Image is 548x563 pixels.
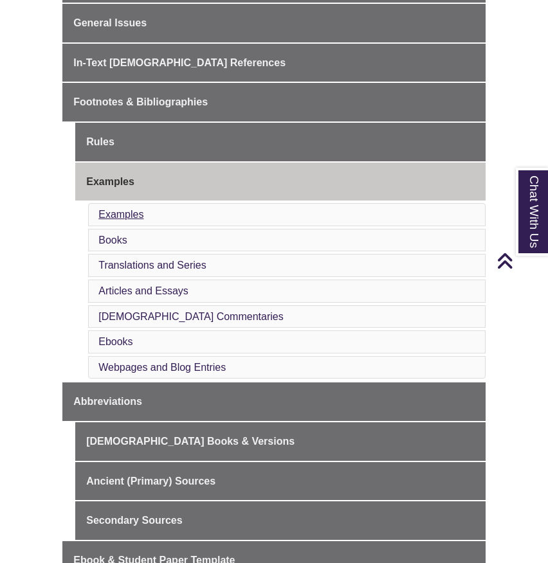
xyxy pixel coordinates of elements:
a: Back to Top [497,252,545,269]
a: General Issues [62,4,486,42]
a: Books [98,235,127,246]
span: Footnotes & Bibliographies [73,96,208,107]
a: Abbreviations [62,382,486,421]
a: Footnotes & Bibliographies [62,83,486,121]
a: Articles and Essays [98,285,188,296]
a: Webpages and Blog Entries [98,362,226,373]
a: Ebooks [98,336,132,347]
a: [DEMOGRAPHIC_DATA] Commentaries [98,311,283,322]
span: General Issues [73,17,147,28]
span: In-Text [DEMOGRAPHIC_DATA] References [73,57,286,68]
a: In-Text [DEMOGRAPHIC_DATA] References [62,44,486,82]
a: [DEMOGRAPHIC_DATA] Books & Versions [75,422,486,461]
a: Rules [75,123,486,161]
span: Abbreviations [73,396,142,407]
a: Translations and Series [98,260,206,271]
a: Examples [98,209,143,220]
a: Secondary Sources [75,501,486,540]
a: Examples [75,163,486,201]
a: Ancient (Primary) Sources [75,462,486,501]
